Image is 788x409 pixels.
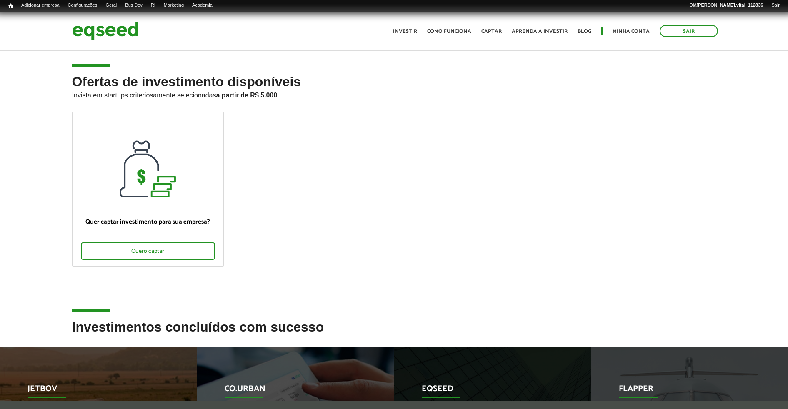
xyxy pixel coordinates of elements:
[481,29,502,34] a: Captar
[4,2,17,10] a: Início
[660,25,718,37] a: Sair
[512,29,568,34] a: Aprenda a investir
[147,2,160,9] a: RI
[28,384,157,398] p: JetBov
[578,29,591,34] a: Blog
[72,20,139,42] img: EqSeed
[225,384,354,398] p: Co.Urban
[8,3,13,9] span: Início
[72,75,716,112] h2: Ofertas de investimento disponíveis
[216,92,278,99] strong: a partir de R$ 5.000
[72,112,224,267] a: Quer captar investimento para sua empresa? Quero captar
[64,2,102,9] a: Configurações
[619,384,748,398] p: Flapper
[81,242,215,260] div: Quero captar
[422,384,551,398] p: EqSeed
[72,320,716,347] h2: Investimentos concluídos com sucesso
[188,2,217,9] a: Academia
[767,2,784,9] a: Sair
[427,29,471,34] a: Como funciona
[121,2,147,9] a: Bus Dev
[685,2,767,9] a: Olá[PERSON_NAME].vital_112836
[613,29,650,34] a: Minha conta
[101,2,121,9] a: Geral
[697,2,763,7] strong: [PERSON_NAME].vital_112836
[72,89,716,99] p: Invista em startups criteriosamente selecionadas
[393,29,417,34] a: Investir
[81,218,215,226] p: Quer captar investimento para sua empresa?
[17,2,64,9] a: Adicionar empresa
[160,2,188,9] a: Marketing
